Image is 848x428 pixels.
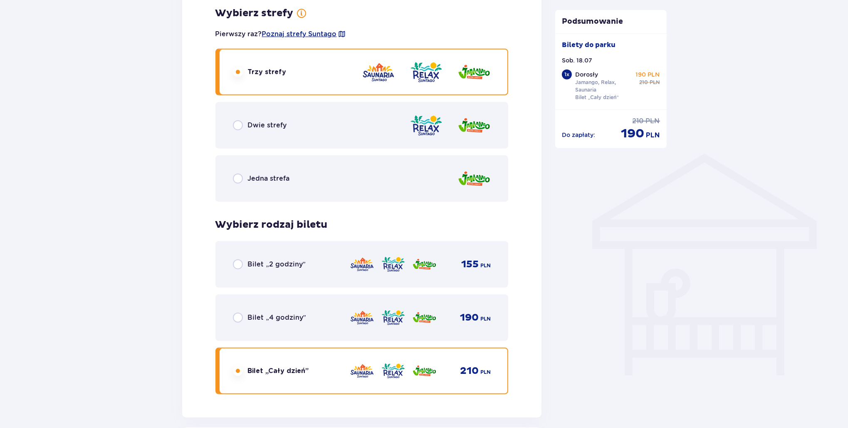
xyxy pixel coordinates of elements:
span: Bilet „2 godziny” [248,260,306,269]
span: 210 [640,79,648,86]
img: Saunaria [350,362,374,380]
span: Bilet „4 godziny” [248,313,306,322]
img: Jamango [412,362,437,380]
span: Trzy strefy [248,67,287,77]
h3: Wybierz strefy [215,7,294,20]
span: 210 [460,365,479,377]
img: Relax [381,256,405,273]
span: 190 [621,126,645,142]
p: Do zapłaty : [562,131,595,139]
img: Relax [410,60,443,84]
p: Bilety do parku [562,40,616,50]
span: 190 [460,311,479,324]
img: Relax [410,114,443,137]
span: PLN [646,117,660,126]
img: Jamango [457,60,491,84]
img: Relax [381,309,405,326]
h3: Wybierz rodzaj biletu [215,219,328,231]
div: 1 x [562,70,572,80]
span: PLN [480,368,491,376]
a: Poznaj strefy Suntago [262,30,337,39]
img: Jamango [457,114,491,137]
img: Relax [381,362,405,380]
span: 210 [633,117,644,126]
span: PLN [646,131,660,140]
img: Jamango [457,167,491,191]
img: Saunaria [350,256,374,273]
span: PLN [480,315,491,323]
img: Saunaria [350,309,374,326]
p: Bilet „Cały dzień” [575,94,619,101]
span: PLN [650,79,660,86]
p: Podsumowanie [555,17,667,27]
img: Saunaria [362,60,395,84]
p: Jamango, Relax, Saunaria [575,79,633,94]
span: 155 [461,258,479,271]
img: Jamango [412,309,437,326]
span: PLN [480,262,491,269]
p: Pierwszy raz? [215,30,346,39]
img: Jamango [412,256,437,273]
p: Dorosły [575,70,598,79]
span: Bilet „Cały dzień” [248,366,309,376]
span: Dwie strefy [248,121,287,130]
p: Sob. 18.07 [562,56,592,65]
p: 190 PLN [636,70,660,79]
span: Jedna strefa [248,174,290,183]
